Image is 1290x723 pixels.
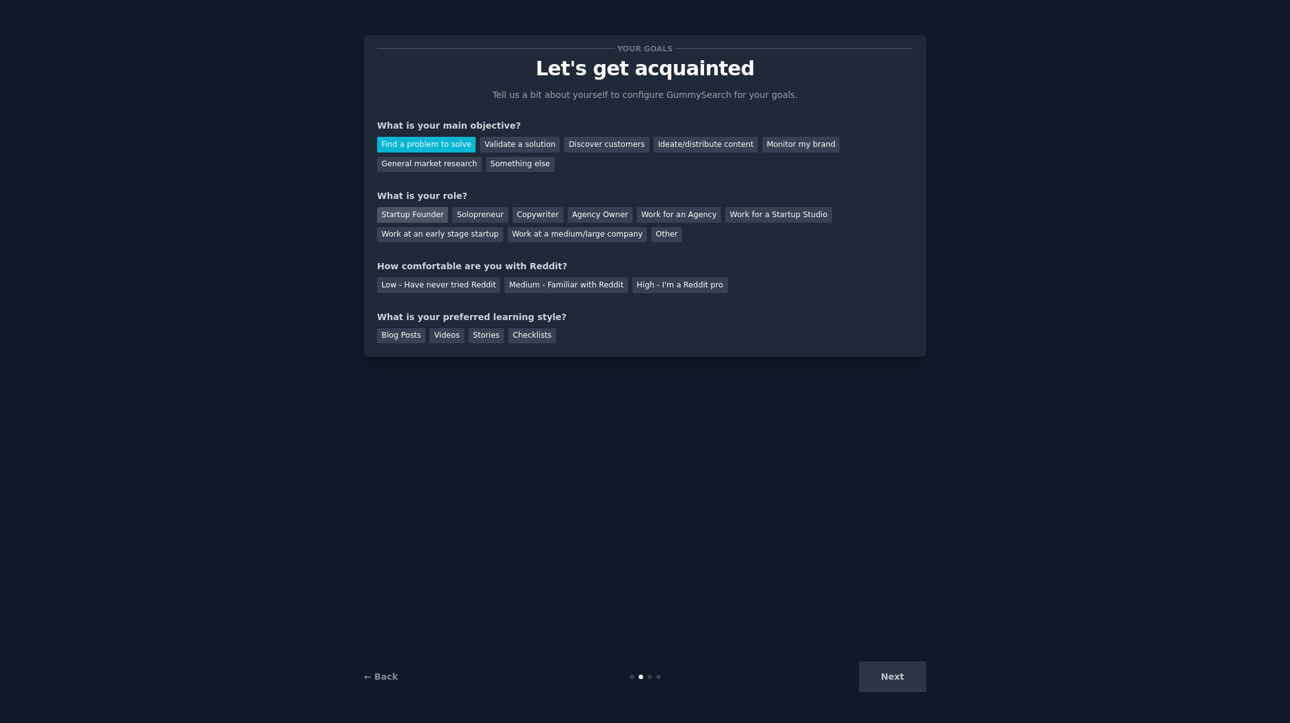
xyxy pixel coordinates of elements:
[762,137,840,153] div: Monitor my brand
[508,227,647,243] div: Work at a medium/large company
[568,207,632,223] div: Agency Owner
[377,260,913,273] div: How comfortable are you with Reddit?
[486,157,555,173] div: Something else
[615,42,675,55] span: Your goals
[564,137,649,153] div: Discover customers
[632,277,728,293] div: High - I'm a Reddit pro
[377,277,500,293] div: Low - Have never tried Reddit
[377,227,503,243] div: Work at an early stage startup
[654,137,758,153] div: Ideate/distribute content
[377,190,913,203] div: What is your role?
[469,328,504,344] div: Stories
[377,137,476,153] div: Find a problem to solve
[637,207,721,223] div: Work for an Agency
[508,328,556,344] div: Checklists
[377,328,425,344] div: Blog Posts
[377,311,913,324] div: What is your preferred learning style?
[513,207,563,223] div: Copywriter
[504,277,627,293] div: Medium - Familiar with Reddit
[452,207,508,223] div: Solopreneur
[480,137,560,153] div: Validate a solution
[377,119,913,132] div: What is your main objective?
[377,157,482,173] div: General market research
[377,207,448,223] div: Startup Founder
[725,207,831,223] div: Work for a Startup Studio
[487,88,803,102] p: Tell us a bit about yourself to configure GummySearch for your goals.
[377,58,913,80] p: Let's get acquainted
[364,672,398,682] a: ← Back
[651,227,682,243] div: Other
[430,328,464,344] div: Videos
